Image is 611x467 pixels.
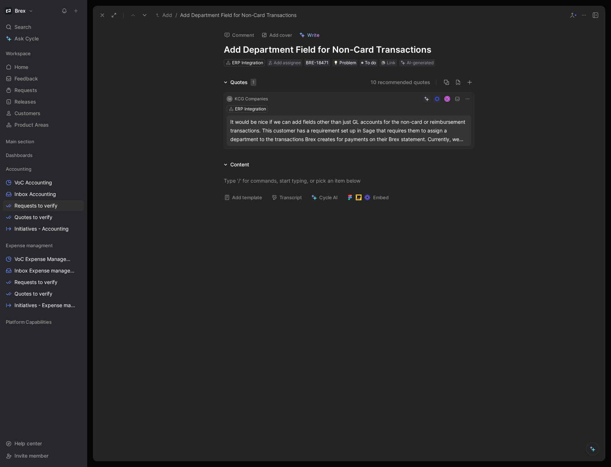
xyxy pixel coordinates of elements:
span: Inbox Accounting [14,191,56,198]
div: Content [230,160,249,169]
a: Inbox Expense management [3,265,84,276]
a: Releases [3,96,84,107]
a: Ask Cycle [3,33,84,44]
div: Invite member [3,450,84,461]
span: Search [14,23,31,31]
div: ERP Integration [235,105,266,113]
button: Comment [221,30,257,40]
div: KCG Companies [235,95,268,102]
span: Accounting [6,165,31,173]
span: Product Areas [14,121,49,128]
a: VoC Expense Management [3,254,84,265]
h1: Add Department Field for Non-Card Transactions [224,44,474,56]
div: Expense managmentVoC Expense ManagementInbox Expense managementRequests to verifyQuotes to verify... [3,240,84,311]
div: 💡Problem [332,59,358,66]
span: To do [365,59,376,66]
span: Ask Cycle [14,34,39,43]
div: Main section [3,136,84,147]
span: VoC Expense Management [14,256,74,263]
a: Requests [3,85,84,96]
div: AccountingVoC AccountingInbox AccountingRequests to verifyQuotes to verifyInitiatives - Accounting [3,163,84,234]
div: Search [3,22,84,32]
div: Quotes [230,78,256,87]
button: BrexBrex [3,6,35,16]
span: Initiatives - Accounting [14,225,69,232]
div: Quotes1 [221,78,259,87]
div: Expense managment [3,240,84,251]
div: It would be nice if we can add fields other than just GL accounts for the non-card or reimburseme... [230,118,467,144]
img: 💡 [334,61,338,65]
a: Initiatives - Expense management [3,300,84,311]
div: Dashboards [3,150,84,163]
span: Home [14,64,28,71]
div: 1 [251,79,256,86]
button: Embed [344,192,392,202]
span: Requests [14,87,37,94]
span: / [175,11,177,19]
button: 10 recommended quotes [371,78,430,87]
div: Help center [3,438,84,449]
span: Add assignee [274,60,301,65]
div: Content [221,160,252,169]
span: Releases [14,98,36,105]
img: Brex [5,7,12,14]
a: Initiatives - Accounting [3,223,84,234]
span: Expense managment [6,242,53,249]
button: Add template [221,192,265,202]
span: VoC Accounting [14,179,52,186]
div: AI-generated [407,59,433,66]
span: Invite member [14,453,48,459]
a: VoC Accounting [3,177,84,188]
div: Accounting [3,163,84,174]
button: Add [154,11,174,19]
span: Dashboards [6,152,33,159]
span: Platform Capabilities [6,318,52,326]
span: Requests to verify [14,202,57,209]
h1: Brex [15,8,26,14]
span: Customers [14,110,40,117]
div: Dashboards [3,150,84,161]
button: Add cover [258,30,295,40]
button: Cycle AI [308,192,341,202]
span: Requests to verify [14,279,57,286]
a: Quotes to verify [3,288,84,299]
div: BRE-18471 [306,59,329,66]
span: Write [307,32,320,38]
div: ERP Integration [232,59,263,66]
a: Quotes to verify [3,212,84,223]
span: Quotes to verify [14,290,52,297]
div: Link [387,59,396,66]
div: Main section [3,136,84,149]
span: Workspace [6,50,31,57]
span: Feedback [14,75,38,82]
div: To do [360,59,377,66]
a: Inbox Accounting [3,189,84,200]
a: Requests to verify [3,277,84,288]
a: Home [3,62,84,73]
button: Transcript [268,192,305,202]
a: Feedback [3,73,84,84]
div: Platform Capabilities [3,317,84,329]
div: Problem [334,59,356,66]
span: Initiatives - Expense management [14,302,76,309]
button: Write [296,30,323,40]
a: Customers [3,108,84,119]
div: Workspace [3,48,84,59]
span: Help center [14,440,42,446]
a: Requests to verify [3,200,84,211]
div: D [445,96,450,101]
span: Add Department Field for Non-Card Transactions [180,11,296,19]
span: Quotes to verify [14,214,52,221]
span: Inbox Expense management [14,267,74,274]
div: Platform Capabilities [3,317,84,327]
div: M [227,96,232,102]
span: Main section [6,138,34,145]
a: Product Areas [3,119,84,130]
